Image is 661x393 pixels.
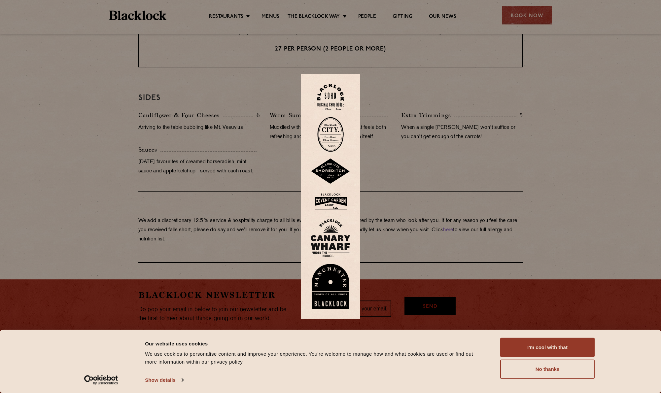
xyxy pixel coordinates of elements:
[317,84,344,111] img: Soho-stamp-default.svg
[145,375,183,385] a: Show details
[500,338,595,357] button: I'm cool with that
[311,159,350,184] img: Shoreditch-stamp-v2-default.svg
[317,117,344,152] img: City-stamp-default.svg
[145,339,485,347] div: Our website uses cookies
[500,360,595,379] button: No thanks
[145,350,485,366] div: We use cookies to personalise content and improve your experience. You're welcome to manage how a...
[311,264,350,309] img: BL_Manchester_Logo-bleed.png
[72,375,130,385] a: Usercentrics Cookiebot - opens in a new window
[311,219,350,257] img: BL_CW_Logo_Website.svg
[311,191,350,212] img: BLA_1470_CoventGarden_Website_Solid.svg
